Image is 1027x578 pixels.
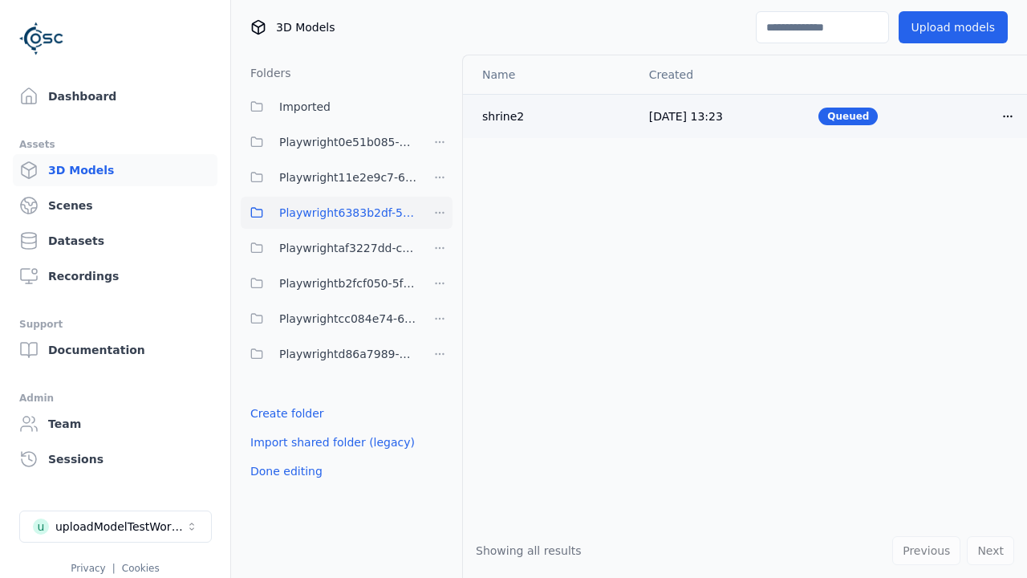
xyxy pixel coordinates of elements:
[241,65,291,81] h3: Folders
[241,338,417,370] button: Playwrightd86a7989-a27e-4cc3-9165-73b2f9dacd14
[899,11,1008,43] button: Upload models
[241,91,453,123] button: Imported
[241,399,334,428] button: Create folder
[112,563,116,574] span: |
[636,55,806,94] th: Created
[279,97,331,116] span: Imported
[13,408,217,440] a: Team
[55,519,185,535] div: uploadModelTestWorkspace
[19,511,212,543] button: Select a workspace
[279,132,417,152] span: Playwright0e51b085-65e1-4c35-acc5-885a717d32f7
[241,126,417,158] button: Playwright0e51b085-65e1-4c35-acc5-885a717d32f7
[13,189,217,222] a: Scenes
[279,344,417,364] span: Playwrightd86a7989-a27e-4cc3-9165-73b2f9dacd14
[19,389,211,408] div: Admin
[276,19,335,35] span: 3D Models
[19,315,211,334] div: Support
[13,260,217,292] a: Recordings
[463,55,636,94] th: Name
[250,405,324,421] a: Create folder
[19,135,211,154] div: Assets
[122,563,160,574] a: Cookies
[241,457,332,486] button: Done editing
[71,563,105,574] a: Privacy
[482,108,623,124] div: shrine2
[13,443,217,475] a: Sessions
[279,309,417,328] span: Playwrightcc084e74-6bd9-4f7e-8d69-516a74321fe7
[649,110,723,123] span: [DATE] 13:23
[279,168,417,187] span: Playwright11e2e9c7-6c23-4ce7-ac48-ea95a4ff6a43
[241,197,417,229] button: Playwright6383b2df-5db0-4969-8407-e6c52484f93a
[241,161,417,193] button: Playwright11e2e9c7-6c23-4ce7-ac48-ea95a4ff6a43
[241,303,417,335] button: Playwrightcc084e74-6bd9-4f7e-8d69-516a74321fe7
[241,428,424,457] button: Import shared folder (legacy)
[279,274,417,293] span: Playwrightb2fcf050-5f27-47cb-87c2-faf00259dd62
[13,334,217,366] a: Documentation
[19,16,64,61] img: Logo
[13,225,217,257] a: Datasets
[476,544,582,557] span: Showing all results
[33,519,49,535] div: u
[279,203,417,222] span: Playwright6383b2df-5db0-4969-8407-e6c52484f93a
[279,238,417,258] span: Playwrightaf3227dd-cec8-46a2-ae8b-b3eddda3a63a
[241,267,417,299] button: Playwrightb2fcf050-5f27-47cb-87c2-faf00259dd62
[818,108,878,125] div: Queued
[241,232,417,264] button: Playwrightaf3227dd-cec8-46a2-ae8b-b3eddda3a63a
[13,154,217,186] a: 3D Models
[13,80,217,112] a: Dashboard
[250,434,415,450] a: Import shared folder (legacy)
